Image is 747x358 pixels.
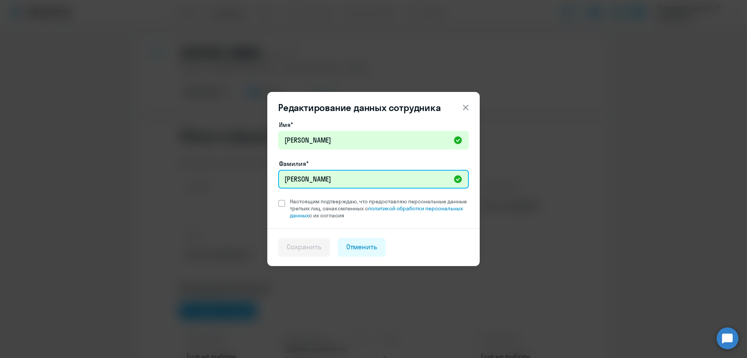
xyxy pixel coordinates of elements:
button: Сохранить [278,238,330,257]
button: Отменить [338,238,386,257]
div: Сохранить [287,242,321,252]
label: Фамилия* [279,159,309,168]
span: Настоящим подтверждаю, что предоставляю персональные данные третьих лиц, ознакомленных с с их сог... [290,198,469,219]
a: политикой обработки персональных данных [290,205,463,219]
div: Отменить [346,242,377,252]
header: Редактирование данных сотрудника [267,101,480,114]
